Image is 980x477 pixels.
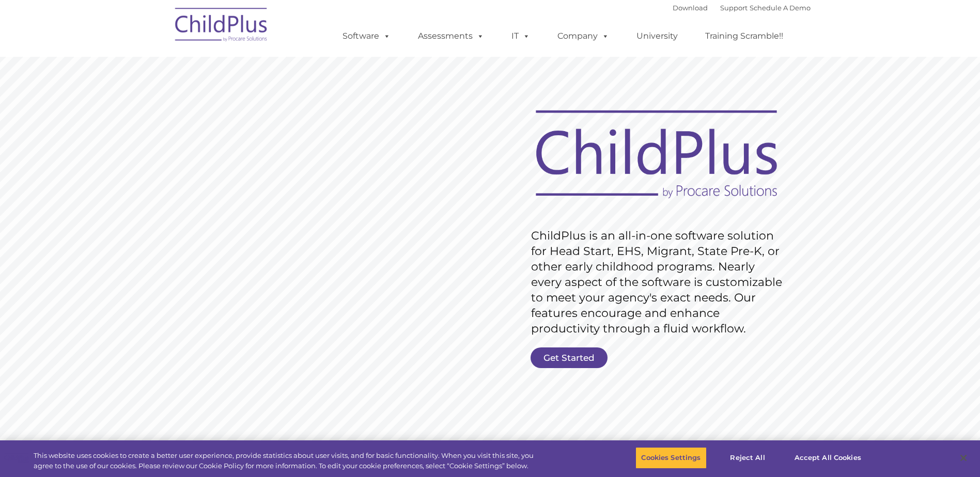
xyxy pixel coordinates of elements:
[531,347,608,368] a: Get Started
[501,26,540,46] a: IT
[170,1,273,52] img: ChildPlus by Procare Solutions
[673,4,708,12] a: Download
[332,26,401,46] a: Software
[673,4,811,12] font: |
[408,26,494,46] a: Assessments
[952,447,975,469] button: Close
[531,228,787,337] rs-layer: ChildPlus is an all-in-one software solution for Head Start, EHS, Migrant, State Pre-K, or other ...
[715,447,780,469] button: Reject All
[750,4,811,12] a: Schedule A Demo
[34,451,539,471] div: This website uses cookies to create a better user experience, provide statistics about user visit...
[547,26,619,46] a: Company
[626,26,688,46] a: University
[695,26,794,46] a: Training Scramble!!
[635,447,706,469] button: Cookies Settings
[720,4,748,12] a: Support
[789,447,867,469] button: Accept All Cookies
